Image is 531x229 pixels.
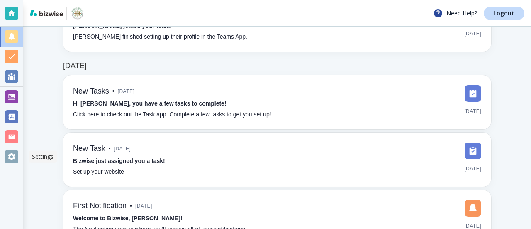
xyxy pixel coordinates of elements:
[32,153,54,161] p: Settings
[464,105,481,118] span: [DATE]
[73,32,247,42] p: [PERSON_NAME] finished setting up their profile in the Teams App.
[73,167,124,177] p: Set up your website
[73,110,271,119] p: Click here to check out the Task app. Complete a few tasks to get you set up!
[464,27,481,40] span: [DATE]
[30,10,63,16] img: bizwise
[73,22,172,29] strong: [PERSON_NAME] joined your team!
[73,100,227,107] strong: Hi [PERSON_NAME], you have a few tasks to complete!
[70,7,85,20] img: Middle Mission
[63,133,491,187] a: New Task•[DATE]Bizwise just assigned you a task!Set up your website[DATE]
[118,85,135,98] span: [DATE]
[109,144,111,153] p: •
[73,87,109,96] h6: New Tasks
[63,75,491,129] a: New Tasks•[DATE]Hi [PERSON_NAME], you have a few tasks to complete!Click here to check out the Ta...
[135,200,152,212] span: [DATE]
[130,202,132,211] p: •
[63,62,87,71] h6: [DATE]
[112,87,114,96] p: •
[464,163,481,175] span: [DATE]
[484,7,524,20] a: Logout
[465,143,481,159] img: DashboardSidebarTasks.svg
[494,10,514,16] p: Logout
[114,143,131,155] span: [DATE]
[465,200,481,217] img: DashboardSidebarNotification.svg
[73,158,165,164] strong: Bizwise just assigned you a task!
[73,202,127,211] h6: First Notification
[465,85,481,102] img: DashboardSidebarTasks.svg
[73,144,105,153] h6: New Task
[73,215,182,222] strong: Welcome to Bizwise, [PERSON_NAME]!
[433,8,477,18] p: Need Help?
